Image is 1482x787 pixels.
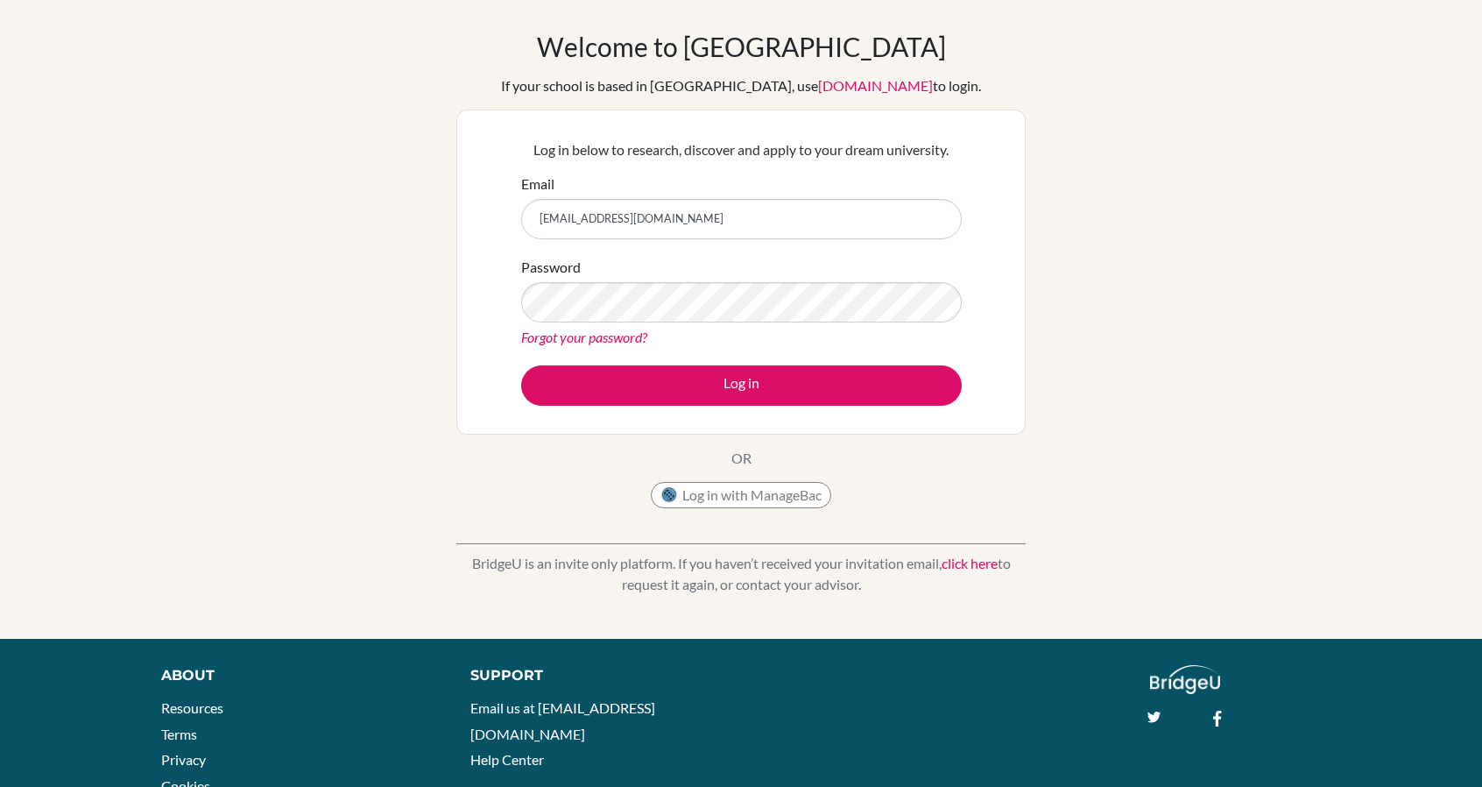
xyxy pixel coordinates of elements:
a: Resources [161,699,223,716]
a: Privacy [161,751,206,768]
a: [DOMAIN_NAME] [818,77,933,94]
a: Help Center [470,751,544,768]
label: Password [521,257,581,278]
div: About [161,665,432,686]
a: click here [942,555,998,571]
p: OR [731,448,752,469]
div: Support [470,665,722,686]
label: Email [521,174,554,195]
p: Log in below to research, discover and apply to your dream university. [521,139,962,160]
a: Terms [161,726,197,742]
img: logo_white@2x-f4f0deed5e89b7ecb1c2cc34c3e3d731f90f0f143d5ea2071677605dd97b5244.png [1150,665,1221,694]
p: BridgeU is an invite only platform. If you haven’t received your invitation email, to request it ... [456,553,1026,595]
button: Log in [521,365,962,406]
a: Forgot your password? [521,329,647,345]
a: Email us at [EMAIL_ADDRESS][DOMAIN_NAME] [470,699,655,742]
button: Log in with ManageBac [651,482,831,508]
h1: Welcome to [GEOGRAPHIC_DATA] [537,31,946,62]
div: If your school is based in [GEOGRAPHIC_DATA], use to login. [501,75,981,96]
